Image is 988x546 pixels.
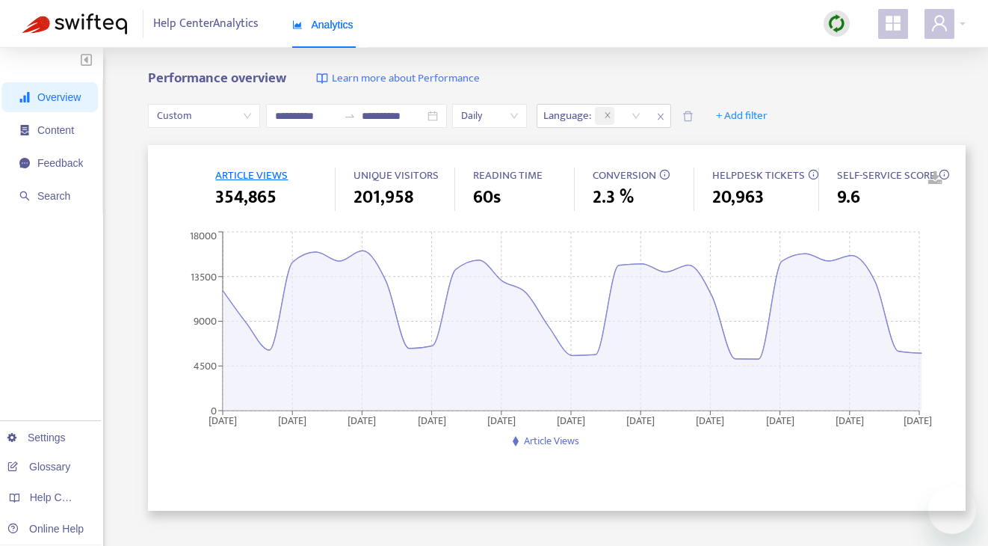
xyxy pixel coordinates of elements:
span: Analytics [292,19,353,31]
tspan: 4500 [194,358,217,375]
iframe: Button to launch messaging window [928,486,976,534]
span: Daily [461,105,518,127]
tspan: [DATE] [279,411,307,429]
span: close [604,111,611,120]
span: READING TIME [473,166,543,185]
tspan: [DATE] [557,411,585,429]
tspan: 9000 [194,313,217,330]
span: SELF-SERVICE SCORE [837,166,936,185]
tspan: 0 [211,402,217,419]
span: Language : [537,105,593,127]
span: user [930,14,948,32]
tspan: [DATE] [209,411,237,429]
span: Learn more about Performance [332,70,480,88]
span: 354,865 [215,184,277,211]
tspan: [DATE] [487,411,516,429]
span: close [651,108,670,126]
span: Custom [157,105,251,127]
span: Overview [37,91,81,103]
span: to [344,110,356,122]
tspan: [DATE] [348,411,377,429]
span: ARTICLE VIEWS [215,166,288,185]
span: CONVERSION [593,166,656,185]
span: 201,958 [353,184,413,211]
tspan: [DATE] [418,411,446,429]
img: sync.dc5367851b00ba804db3.png [827,14,846,33]
tspan: 13500 [191,268,217,285]
span: Content [37,124,74,136]
span: + Add filter [716,107,768,125]
span: 9.6 [837,184,860,211]
span: container [19,125,30,135]
span: delete [682,111,694,122]
a: Online Help [7,523,84,535]
a: Settings [7,432,66,444]
span: 20,963 [712,184,764,211]
tspan: [DATE] [836,411,864,429]
img: Swifteq [22,13,127,34]
span: Help Center Analytics [153,10,259,38]
b: Performance overview [148,67,286,90]
tspan: [DATE] [904,411,933,429]
span: Feedback [37,157,83,169]
span: Help Centers [30,491,91,503]
span: appstore [884,14,902,32]
span: Search [37,190,70,202]
span: search [19,191,30,201]
span: message [19,158,30,168]
tspan: [DATE] [627,411,655,429]
tspan: [DATE] [697,411,725,429]
a: Learn more about Performance [316,70,480,88]
span: Article Views [524,432,579,450]
span: signal [19,92,30,102]
a: Glossary [7,461,70,473]
span: swap-right [344,110,356,122]
span: 2.3 % [593,184,634,211]
tspan: 18000 [190,227,217,245]
tspan: [DATE] [766,411,794,429]
button: + Add filter [705,104,779,128]
img: image-link [316,73,328,85]
span: HELPDESK TICKETS [712,166,805,185]
span: 60s [473,184,501,211]
span: area-chart [292,19,303,30]
span: UNIQUE VISITORS [353,166,439,185]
